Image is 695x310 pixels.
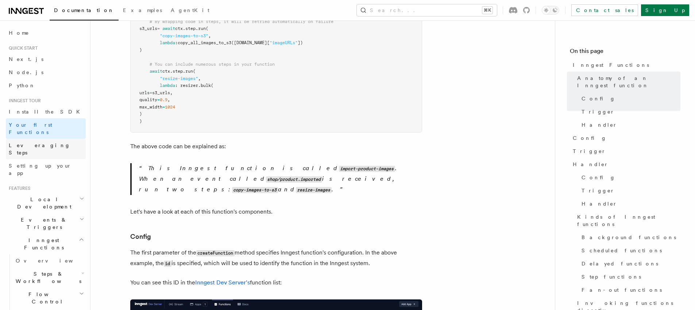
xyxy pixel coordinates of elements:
[13,288,86,308] button: Flow Control
[193,69,196,74] span: (
[175,40,178,45] span: :
[150,19,333,24] span: # By wrapping code in steps, it will be retried automatically on failure
[579,231,680,244] a: Background functions
[574,72,680,92] a: Anatomy of an Inngest function
[13,267,86,288] button: Steps & Workflows
[573,61,649,69] span: Inngest Functions
[6,98,41,104] span: Inngest tour
[6,159,86,180] a: Setting up your app
[582,187,615,194] span: Trigger
[231,40,270,45] span: ([DOMAIN_NAME][
[9,56,43,62] span: Next.js
[232,187,278,193] code: copy-images-to-s3
[175,26,183,31] span: ctx
[195,279,250,286] a: Inngest Dev Server's
[9,83,35,88] span: Python
[123,7,162,13] span: Examples
[162,104,165,110] span: =
[573,161,609,168] span: Handler
[139,26,157,31] span: s3_urls
[175,83,201,88] span: : resizer.
[6,66,86,79] a: Node.js
[139,163,422,195] p: This Inngest function is called . When an event called is received, run two steps: and .
[266,176,322,183] code: shop/product.imported
[166,2,214,20] a: AgentKit
[579,244,680,257] a: Scheduled functions
[150,62,275,67] span: # You can include numerous steps in your function
[160,97,167,102] span: 0.9
[157,97,160,102] span: =
[185,69,193,74] span: run
[150,69,162,74] span: await
[579,184,680,197] a: Trigger
[579,118,680,131] a: Handler
[201,83,211,88] span: bulk
[573,148,606,155] span: Trigger
[206,26,208,31] span: (
[542,6,559,15] button: Toggle dark mode
[6,53,86,66] a: Next.js
[579,270,680,283] a: Step functions
[641,4,689,16] a: Sign Up
[574,210,680,231] a: Kinds of Inngest functions
[198,76,201,81] span: ,
[139,104,162,110] span: max_width
[582,247,662,254] span: Scheduled functions
[270,40,298,45] span: "imageURLs"
[582,200,617,207] span: Handler
[570,47,680,58] h4: On this page
[183,69,185,74] span: .
[50,2,119,20] a: Documentation
[582,95,615,102] span: Config
[162,69,170,74] span: ctx
[211,83,213,88] span: (
[573,134,607,142] span: Config
[130,207,422,217] p: Let's have a look at each of this function's components.
[570,158,680,171] a: Handler
[571,4,638,16] a: Contact sales
[6,26,86,39] a: Home
[570,145,680,158] a: Trigger
[570,131,680,145] a: Config
[582,260,658,267] span: Delayed functions
[196,250,235,256] code: createFunction
[162,26,175,31] span: await
[157,26,160,31] span: =
[139,111,142,116] span: )
[579,92,680,105] a: Config
[9,29,29,37] span: Home
[577,74,680,89] span: Anatomy of an Inngest function
[9,69,43,75] span: Node.js
[339,166,395,172] code: import-product-images
[6,234,86,254] button: Inngest Functions
[16,258,91,264] span: Overview
[582,273,641,280] span: Step functions
[6,216,80,231] span: Events & Triggers
[579,197,680,210] a: Handler
[208,33,211,38] span: ,
[160,83,175,88] span: lambda
[13,291,79,305] span: Flow Control
[6,196,80,210] span: Local Development
[357,4,497,16] button: Search...⌘K
[139,47,142,53] span: )
[6,45,38,51] span: Quick start
[6,185,30,191] span: Features
[119,2,166,20] a: Examples
[6,79,86,92] a: Python
[130,231,151,242] a: Config
[178,40,231,45] span: copy_all_images_to_s3
[582,286,662,294] span: Fan-out functions
[160,76,198,81] span: "resize-images"
[183,26,185,31] span: .
[579,283,680,296] a: Fan-out functions
[9,142,70,156] span: Leveraging Steps
[582,121,617,129] span: Handler
[139,119,142,124] span: )
[130,278,422,288] p: You can see this ID in the function list:
[6,193,86,213] button: Local Development
[173,69,183,74] span: step
[130,141,422,152] p: The above code can be explained as:
[171,7,209,13] span: AgentKit
[6,237,79,251] span: Inngest Functions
